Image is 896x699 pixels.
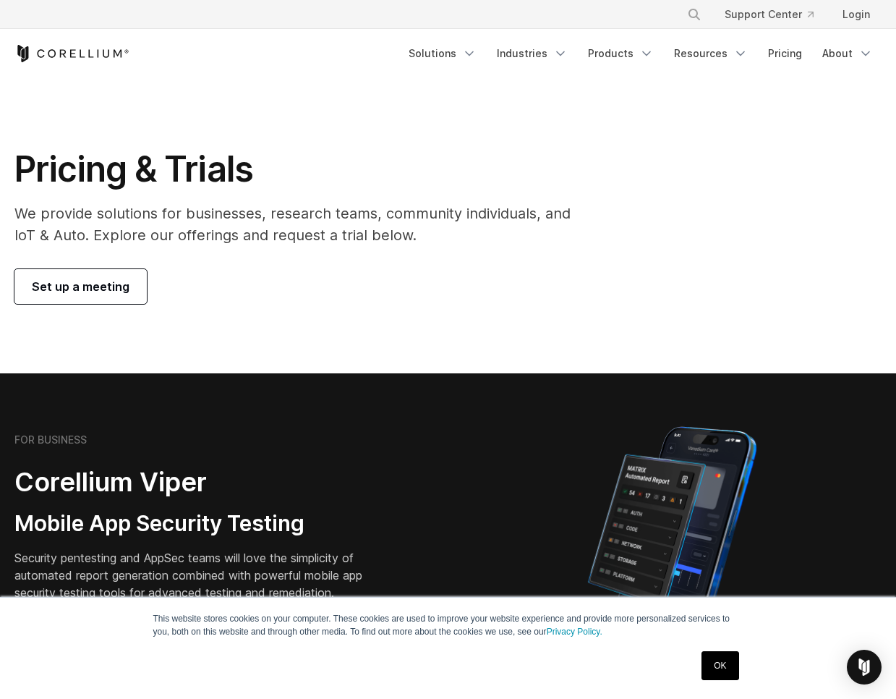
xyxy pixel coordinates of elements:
a: About [814,41,882,67]
div: Open Intercom Messenger [847,650,882,685]
h2: Corellium Viper [14,466,379,499]
a: Login [831,1,882,27]
a: Resources [665,41,756,67]
p: We provide solutions for businesses, research teams, community individuals, and IoT & Auto. Explo... [14,203,583,246]
a: Industries [488,41,576,67]
button: Search [681,1,707,27]
div: Navigation Menu [400,41,882,67]
h1: Pricing & Trials [14,148,583,191]
a: Solutions [400,41,485,67]
img: Corellium MATRIX automated report on iPhone showing app vulnerability test results across securit... [563,420,781,673]
a: Products [579,41,662,67]
h6: FOR BUSINESS [14,433,87,446]
a: OK [701,651,738,680]
p: This website stores cookies on your computer. These cookies are used to improve your website expe... [153,612,743,638]
span: Set up a meeting [32,278,129,295]
a: Support Center [713,1,825,27]
h3: Mobile App Security Testing [14,510,379,538]
a: Set up a meeting [14,269,147,304]
div: Navigation Menu [670,1,882,27]
a: Corellium Home [14,45,129,62]
a: Pricing [759,41,811,67]
p: Security pentesting and AppSec teams will love the simplicity of automated report generation comb... [14,549,379,601]
a: Privacy Policy. [547,627,602,637]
